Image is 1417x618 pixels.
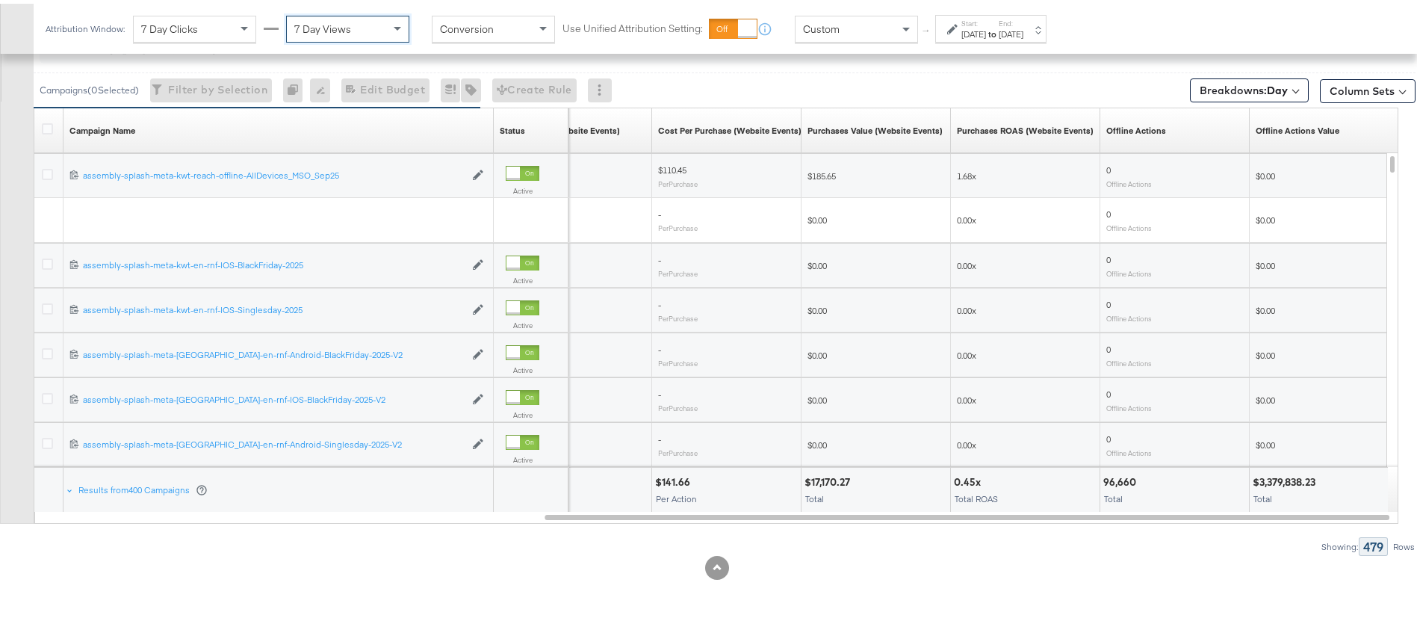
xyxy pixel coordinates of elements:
span: - [658,295,661,306]
div: assembly-splash-meta-[GEOGRAPHIC_DATA]-en-rnf-Android-BlackFriday-2025-V2 [83,345,465,357]
sub: Offline Actions [1106,265,1152,274]
span: - [658,430,661,441]
a: assembly-splash-meta-kwt-reach-offline-AllDevices_MSO_Sep25 [83,166,465,179]
div: $3,379,838.23 [1253,472,1320,486]
span: 7 Day Views [294,19,351,32]
span: 0 [1106,161,1111,172]
div: Purchases Value (Website Events) [807,121,943,133]
span: Total [1104,489,1123,501]
a: Offline Actions. [1256,121,1339,133]
span: - [658,250,661,262]
label: Active [506,407,539,416]
div: 479 [1359,534,1388,552]
a: assembly-splash-meta-kwt-en-rnf-IOS-BlackFriday-2025 [83,256,465,268]
span: $185.65 [807,167,836,178]
sub: Per Purchase [658,400,698,409]
sub: Offline Actions [1106,400,1152,409]
span: Total ROAS [955,489,998,501]
label: Active [506,362,539,371]
span: Custom [803,19,840,32]
div: assembly-splash-meta-[GEOGRAPHIC_DATA]-en-rnf-Android-Singlesday-2025-V2 [83,435,465,447]
div: $17,170.27 [804,472,855,486]
div: assembly-splash-meta-kwt-reach-offline-AllDevices_MSO_Sep25 [83,166,465,178]
sub: Offline Actions [1106,176,1152,185]
span: 0 [1106,295,1111,306]
sub: Per Purchase [658,310,698,319]
span: Total [805,489,824,501]
div: Offline Actions [1106,121,1166,133]
div: Attribution Window: [45,20,125,31]
span: $0.00 [1256,301,1275,312]
div: assembly-splash-meta-kwt-en-rnf-IOS-Singlesday-2025 [83,300,465,312]
span: Conversion [440,19,494,32]
div: [DATE] [999,25,1023,37]
span: Per Action [656,489,697,501]
span: 0 [1106,430,1111,441]
span: 0.00x [957,436,976,447]
span: - [658,205,661,216]
span: Breakdowns: [1200,79,1288,94]
a: assembly-splash-meta-[GEOGRAPHIC_DATA]-en-rnf-Android-Singlesday-2025-V2 [83,435,465,448]
span: 0.00x [957,256,976,268]
div: 0.45x [954,472,985,486]
div: Rows [1392,538,1416,549]
sub: Offline Actions [1106,445,1152,454]
a: The total value of the purchase actions divided by spend tracked by your Custom Audience pixel on... [957,121,1094,133]
span: $0.00 [807,301,827,312]
label: Active [506,182,539,192]
span: $0.00 [1256,211,1275,222]
div: Purchases ROAS (Website Events) [957,121,1094,133]
div: Offline Actions Value [1256,121,1339,133]
span: 0.00x [957,391,976,402]
span: $0.00 [807,211,827,222]
div: 0 [283,75,310,99]
div: [DATE] [961,25,986,37]
div: Results from400 Campaigns [66,464,211,509]
span: $0.00 [1256,436,1275,447]
span: 0 [1106,385,1111,396]
a: Offline Actions. [1106,121,1166,133]
span: $0.00 [1256,346,1275,357]
span: ↑ [920,25,934,31]
sub: Per Purchase [658,265,698,274]
div: Campaign Name [69,121,135,133]
span: $110.45 [658,161,686,172]
span: 0 [1106,205,1111,216]
label: Active [506,451,539,461]
span: 0.00x [957,346,976,357]
a: assembly-splash-meta-[GEOGRAPHIC_DATA]-en-rnf-Android-BlackFriday-2025-V2 [83,345,465,358]
div: Cost Per Purchase (Website Events) [658,121,801,133]
span: Total [1253,489,1272,501]
span: - [658,340,661,351]
a: assembly-splash-meta-[GEOGRAPHIC_DATA]-en-rnf-IOS-BlackFriday-2025-V2 [83,390,465,403]
sub: Per Purchase [658,220,698,229]
a: Shows the current state of your Ad Campaign. [500,121,525,133]
span: 0.00x [957,301,976,312]
span: $0.00 [807,256,827,268]
span: $0.00 [807,391,827,402]
sub: Offline Actions [1106,310,1152,319]
b: Day [1267,80,1288,93]
span: $0.00 [807,436,827,447]
a: Your campaign name. [69,121,135,133]
div: Status [500,121,525,133]
span: 0 [1106,340,1111,351]
button: Breakdowns:Day [1190,75,1309,99]
span: 7 Day Clicks [141,19,198,32]
a: assembly-splash-meta-kwt-en-rnf-IOS-Singlesday-2025 [83,300,465,313]
div: assembly-splash-meta-[GEOGRAPHIC_DATA]-en-rnf-IOS-BlackFriday-2025-V2 [83,390,465,402]
label: Start: [961,15,986,25]
sub: Offline Actions [1106,220,1152,229]
span: $0.00 [1256,167,1275,178]
div: Campaigns ( 0 Selected) [40,80,139,93]
label: Use Unified Attribution Setting: [562,18,703,32]
div: assembly-splash-meta-kwt-en-rnf-IOS-BlackFriday-2025 [83,256,465,268]
sub: Per Purchase [658,176,698,185]
div: 96,660 [1103,472,1141,486]
label: Active [506,272,539,282]
span: $0.00 [1256,256,1275,268]
label: Active [506,317,539,327]
span: 0.00x [957,211,976,222]
div: $141.66 [655,472,695,486]
span: - [658,385,661,396]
